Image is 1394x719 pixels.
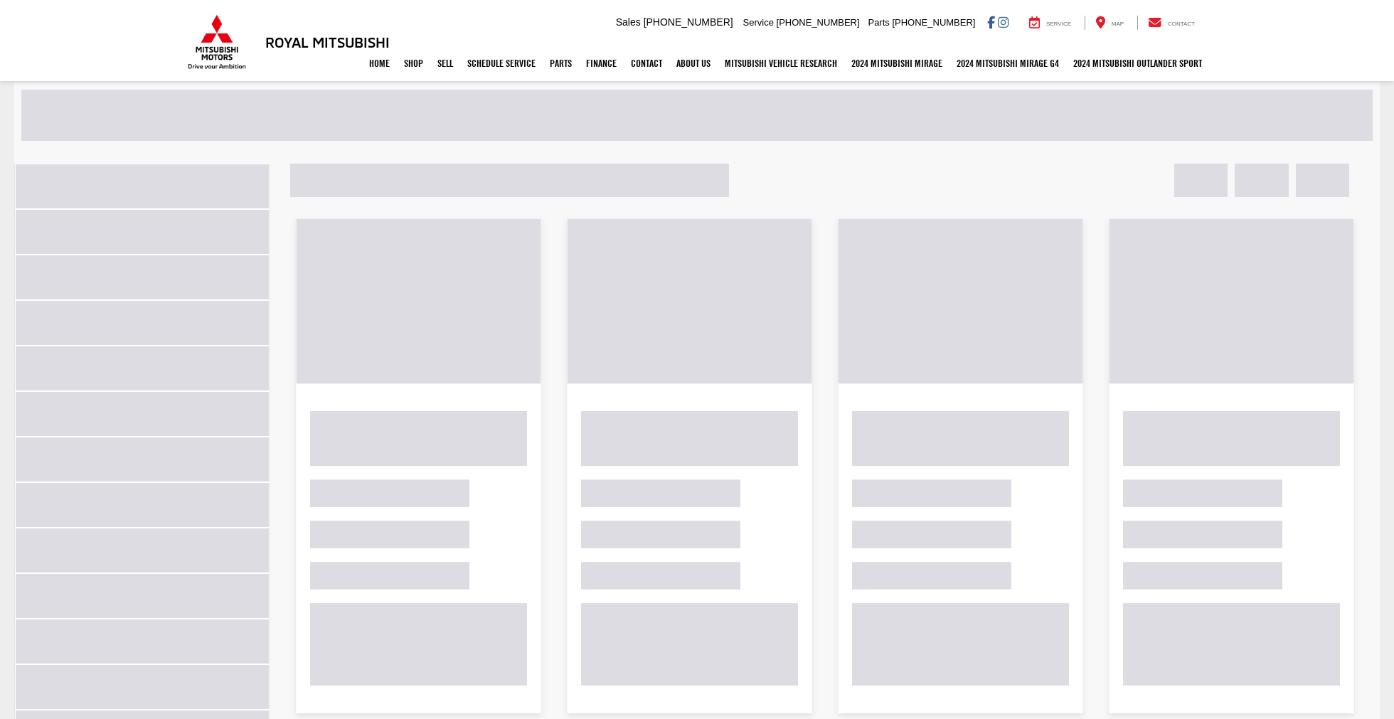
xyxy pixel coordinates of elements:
a: Contact [624,46,669,81]
a: Facebook: Click to visit our Facebook page [987,16,995,28]
a: Map [1085,16,1134,30]
a: 2024 Mitsubishi Mirage [844,46,949,81]
a: Mitsubishi Vehicle Research [718,46,844,81]
span: Contact [1168,21,1195,27]
a: Schedule Service: Opens in a new tab [460,46,543,81]
a: Contact [1137,16,1206,30]
a: Home [362,46,397,81]
a: Sell [430,46,460,81]
a: Shop [397,46,430,81]
span: Map [1112,21,1124,27]
span: [PHONE_NUMBER] [644,16,733,28]
img: Mitsubishi [185,14,249,70]
a: Instagram: Click to visit our Instagram page [998,16,1009,28]
span: [PHONE_NUMBER] [777,17,860,28]
a: 2024 Mitsubishi Outlander SPORT [1066,46,1209,81]
span: Sales [616,16,641,28]
span: Service [743,17,774,28]
span: [PHONE_NUMBER] [892,17,975,28]
a: About Us [669,46,718,81]
h3: Royal Mitsubishi [265,34,390,50]
a: Finance [579,46,624,81]
a: Parts: Opens in a new tab [543,46,579,81]
span: Parts [868,17,889,28]
span: Service [1046,21,1071,27]
a: 2024 Mitsubishi Mirage G4 [949,46,1066,81]
a: Service [1018,16,1082,30]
